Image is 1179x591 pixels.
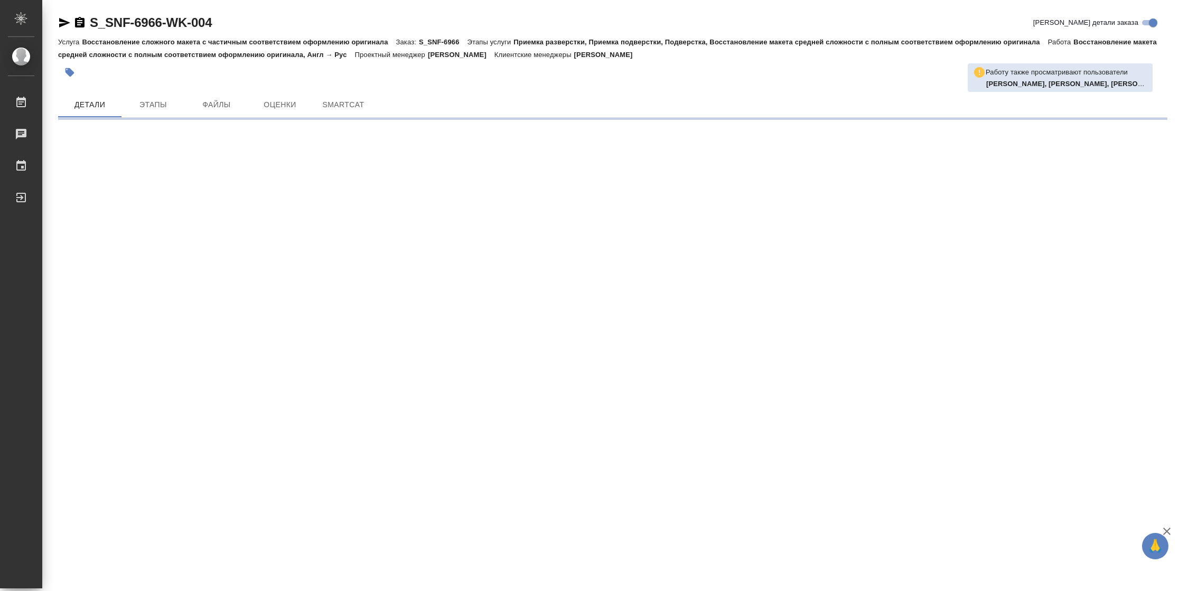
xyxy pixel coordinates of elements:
p: Приемка разверстки, Приемка подверстки, Подверстка, Восстановление макета средней сложности с пол... [513,38,1047,46]
b: [PERSON_NAME], [PERSON_NAME], [PERSON_NAME] [986,80,1169,88]
button: 🙏 [1142,533,1168,559]
span: SmartCat [318,98,369,111]
p: [PERSON_NAME] [428,51,494,59]
button: Скопировать ссылку [73,16,86,29]
span: [PERSON_NAME] детали заказа [1033,17,1138,28]
span: 🙏 [1146,535,1164,557]
p: Клиентские менеджеры [494,51,574,59]
span: Этапы [128,98,179,111]
p: Работа [1048,38,1074,46]
p: Услуга [58,38,82,46]
span: Оценки [255,98,305,111]
p: [PERSON_NAME] [574,51,641,59]
p: S_SNF-6966 [419,38,467,46]
button: Добавить тэг [58,61,81,84]
p: Восстановление сложного макета с частичным соответствием оформлению оригинала [82,38,396,46]
span: Детали [64,98,115,111]
p: Этапы услуги [467,38,514,46]
span: Файлы [191,98,242,111]
p: Васильева Ольга, Крамник Артём, Носкова Анна [986,79,1147,89]
p: Проектный менеджер [355,51,428,59]
p: Заказ: [396,38,419,46]
button: Скопировать ссылку для ЯМессенджера [58,16,71,29]
p: Работу также просматривают пользователи [986,67,1128,78]
a: S_SNF-6966-WK-004 [90,15,212,30]
p: Восстановление макета средней сложности с полным соответствием оформлению оригинала, Англ → Рус [58,38,1157,59]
